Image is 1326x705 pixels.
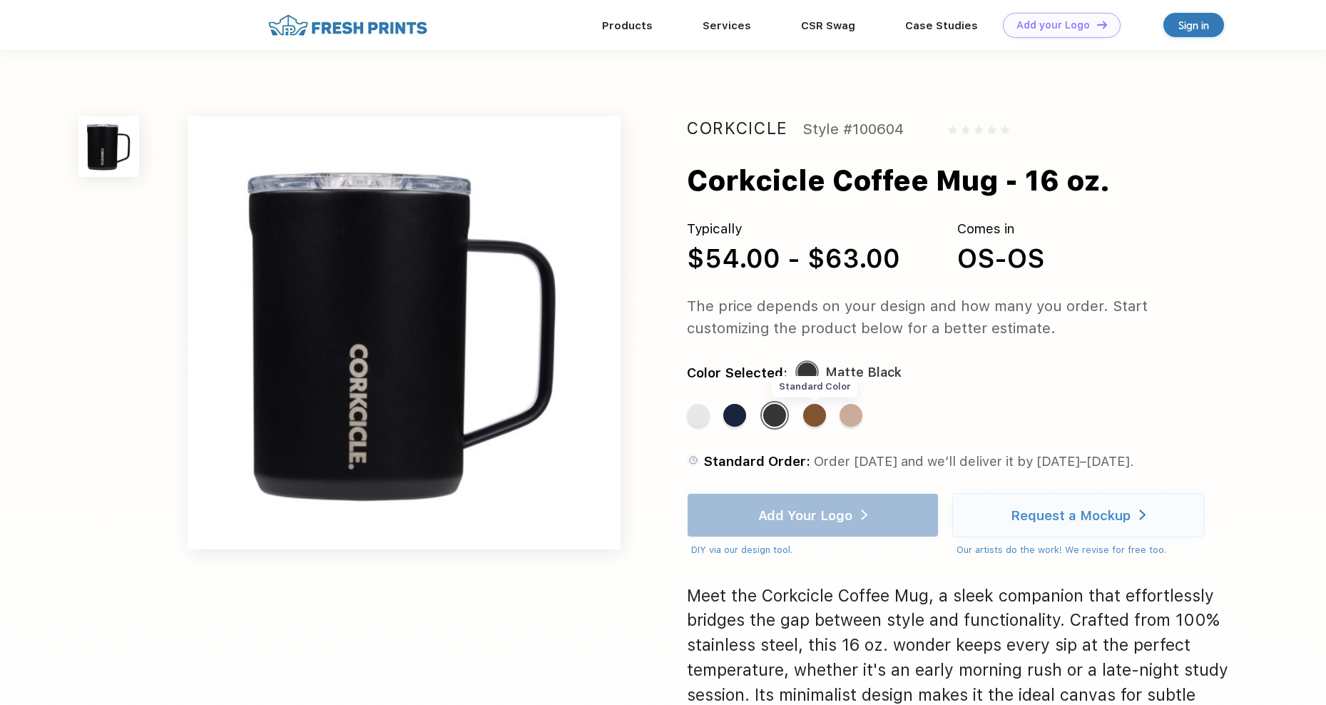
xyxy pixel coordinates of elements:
[803,404,826,427] div: Walnut
[814,453,1134,469] span: Order [DATE] and we’ll deliver it by [DATE]–[DATE].
[987,126,996,134] img: gray_star.svg
[602,19,653,32] a: Products
[1016,19,1090,31] div: Add your Logo
[1011,508,1131,522] div: Request a Mockup
[957,543,1204,557] div: Our artists do the work! We revise for free too.
[188,116,621,549] img: func=resize&h=640
[687,295,1230,340] div: The price depends on your design and how many you order. Start customizing the product below for ...
[957,219,1044,239] div: Comes in
[763,404,786,427] div: Matte Black
[974,126,983,134] img: gray_star.svg
[264,13,432,38] img: fo%20logo%202.webp
[687,404,710,427] div: Gloss White
[703,453,810,469] span: Standard Order:
[1163,13,1224,37] a: Sign in
[1178,17,1209,34] div: Sign in
[825,362,902,384] div: Matte Black
[948,126,957,134] img: gray_star.svg
[687,160,1110,201] div: Corkcicle Coffee Mug - 16 oz.
[723,404,746,427] div: Gloss Navy
[1001,126,1009,134] img: gray_star.svg
[1139,509,1146,520] img: white arrow
[1097,21,1107,29] img: DT
[687,219,900,239] div: Typically
[691,543,939,557] div: DIY via our design tool.
[962,126,970,134] img: gray_star.svg
[687,454,700,467] img: standard order
[840,404,862,427] div: Copper
[687,239,900,278] div: $54.00 - $63.00
[78,116,140,178] img: func=resize&h=100
[802,116,904,141] div: Style #100604
[957,239,1044,278] div: OS-OS
[687,362,787,384] div: Color Selected:
[687,116,788,141] div: CORKCICLE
